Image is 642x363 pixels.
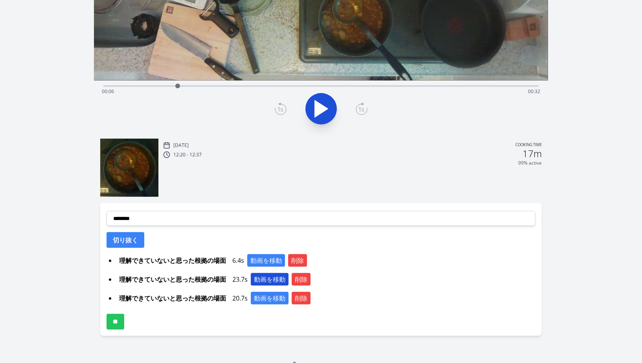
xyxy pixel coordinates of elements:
[116,292,229,304] span: 理解できていないと思った根拠の場面
[528,88,540,95] span: 00:32
[515,142,542,149] p: Cooking time
[116,254,229,267] span: 理解できていないと思った根拠の場面
[102,88,114,95] span: 00:06
[116,273,535,286] div: 23.7s
[116,254,535,267] div: 6.4s
[518,160,542,166] p: 99% active
[251,273,289,286] button: 動画を移動
[292,273,311,286] button: 削除
[173,142,189,148] p: [DATE]
[522,149,542,158] h2: 17m
[247,254,285,267] button: 動画を移動
[173,152,202,158] p: 12:20 - 12:37
[107,232,144,248] button: 切り抜く
[292,292,311,304] button: 削除
[251,292,289,304] button: 動画を移動
[116,273,229,286] span: 理解できていないと思った根拠の場面
[116,292,535,304] div: 20.7s
[100,139,158,197] img: 250909032134_thumb.jpeg
[288,254,307,267] button: 削除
